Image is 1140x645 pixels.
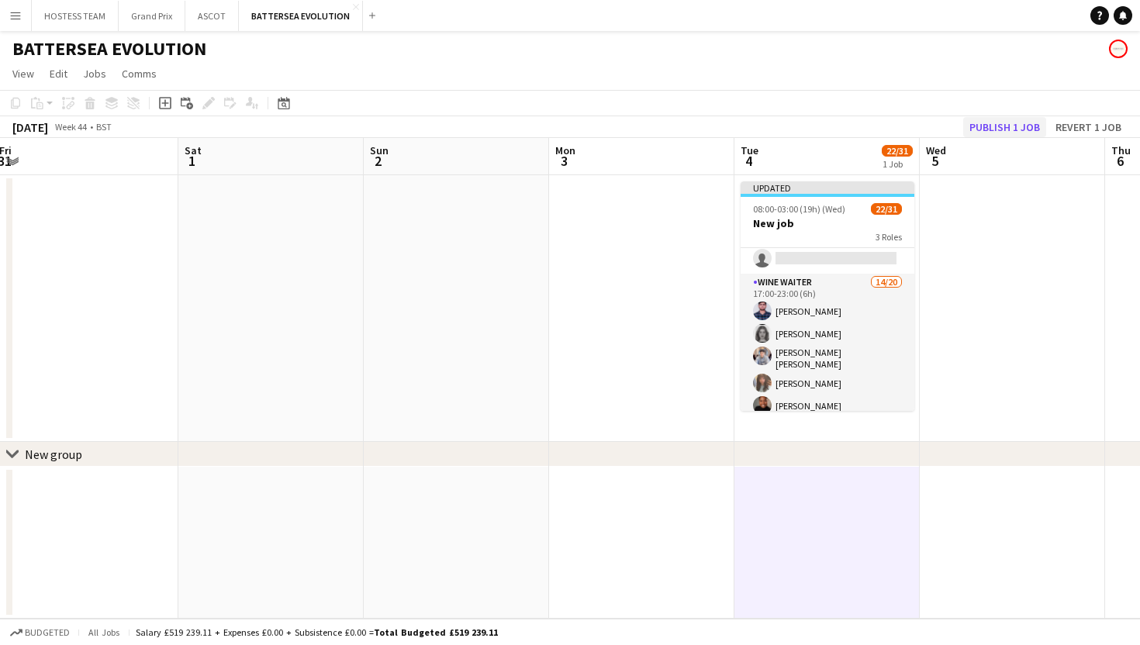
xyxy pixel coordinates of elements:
[876,231,902,243] span: 3 Roles
[32,1,119,31] button: HOSTESS TEAM
[51,121,90,133] span: Week 44
[239,1,363,31] button: BATTERSEA EVOLUTION
[882,145,913,157] span: 22/31
[555,143,575,157] span: Mon
[883,158,912,170] div: 1 Job
[119,1,185,31] button: Grand Prix
[122,67,157,81] span: Comms
[6,64,40,84] a: View
[738,152,758,170] span: 4
[1109,40,1128,58] app-user-avatar: Faye Hall
[1109,152,1131,170] span: 6
[116,64,163,84] a: Comms
[741,216,914,230] h3: New job
[963,117,1046,137] button: Publish 1 job
[12,37,206,60] h1: BATTERSEA EVOLUTION
[77,64,112,84] a: Jobs
[741,143,758,157] span: Tue
[741,181,914,411] app-job-card: Updated08:00-03:00 (19h) (Wed)22/31New job3 Roles[PERSON_NAME] Wine Waiter14/2017:00-23:00 (6h)[P...
[741,181,914,194] div: Updated
[753,203,845,215] span: 08:00-03:00 (19h) (Wed)
[924,152,946,170] span: 5
[1049,117,1128,137] button: Revert 1 job
[185,143,202,157] span: Sat
[871,203,902,215] span: 22/31
[25,627,70,638] span: Budgeted
[12,119,48,135] div: [DATE]
[85,626,123,638] span: All jobs
[182,152,202,170] span: 1
[12,67,34,81] span: View
[83,67,106,81] span: Jobs
[25,447,82,462] div: New group
[185,1,239,31] button: ASCOT
[368,152,389,170] span: 2
[553,152,575,170] span: 3
[8,624,72,641] button: Budgeted
[136,626,498,638] div: Salary £519 239.11 + Expenses £0.00 + Subsistence £0.00 =
[370,143,389,157] span: Sun
[1111,143,1131,157] span: Thu
[374,626,498,638] span: Total Budgeted £519 239.11
[96,121,112,133] div: BST
[43,64,74,84] a: Edit
[50,67,67,81] span: Edit
[926,143,946,157] span: Wed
